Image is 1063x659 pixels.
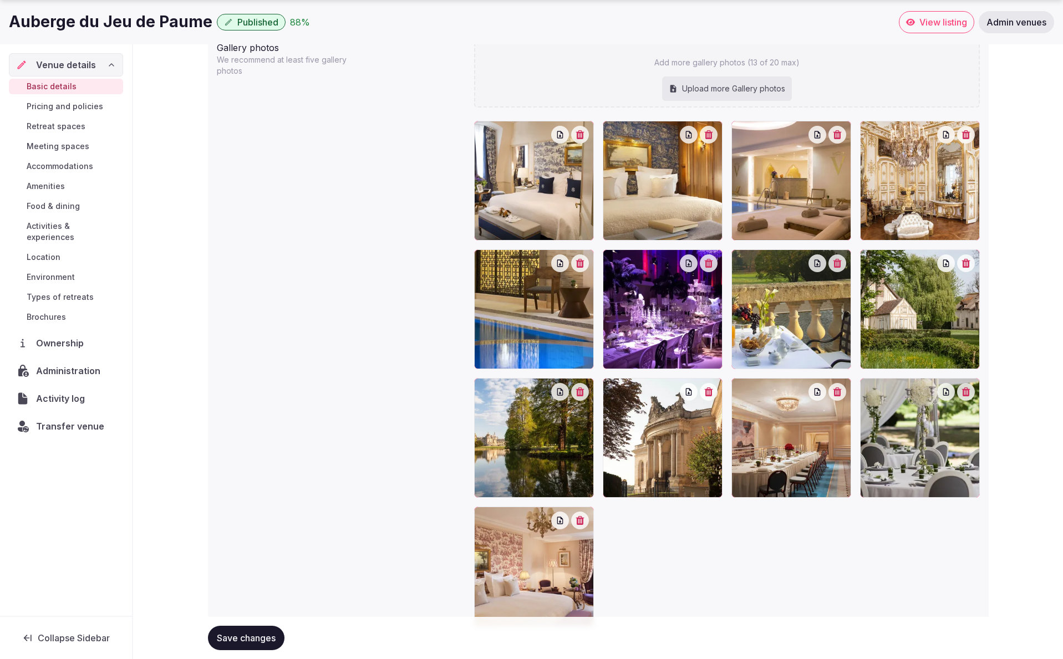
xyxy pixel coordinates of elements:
div: 4493228-1388207_0_212_2200_1201_2200_1200-1.jpg [603,249,723,369]
span: Basic details [27,81,77,92]
div: 4481753-1387924_1001_332_1199_1136_1200_1138-1.jpg [731,249,851,369]
span: Admin venues [986,17,1046,28]
span: View listing [919,17,967,28]
p: We recommend at least five gallery photos [217,54,359,76]
span: Environment [27,272,75,283]
span: Meeting spaces [27,141,89,152]
div: 1387972.jpg [860,249,980,369]
span: Activity log [36,392,89,405]
span: Published [237,17,278,28]
div: 4484186-1388136_184_0_1645_1468_1350_1204-1.jpg [731,121,851,241]
div: 4482701-1388135_0_667_2200_801_2200_800.jpg [474,249,594,369]
a: Basic details [9,79,123,94]
a: Types of retreats [9,289,123,305]
div: Upload more Gallery photos [662,76,792,101]
span: Accommodations [27,161,93,172]
div: 1387982-1.jpg [474,378,594,498]
a: Activity log [9,387,123,410]
a: Amenities [9,178,123,194]
h1: Auberge du Jeu de Paume [9,11,212,33]
p: Add more gallery photos (13 of 20 max) [654,57,800,68]
span: Activities & experiences [27,221,119,243]
a: Environment [9,269,123,285]
div: 1388173.jpg [731,378,851,498]
a: Retreat spaces [9,119,123,134]
span: Amenities [27,181,65,192]
div: 4481715-1387939_522_0_1547_1468_1200_1138.jpg [474,121,594,241]
span: Location [27,252,60,263]
div: 88 % [290,16,310,29]
div: 4481748-1387925_3_138_1199_1136_1200_1138-1.jpg [603,121,723,241]
button: 88% [290,16,310,29]
a: Brochures [9,309,123,325]
span: Food & dining [27,201,80,212]
a: Location [9,249,123,265]
a: View listing [899,11,974,33]
button: Collapse Sidebar [9,626,123,650]
a: Meeting spaces [9,139,123,154]
div: Gallery photos [217,37,465,54]
div: 1388884-1.jpg [860,121,980,241]
a: Accommodations [9,159,123,174]
button: Save changes [208,626,284,650]
span: Venue details [36,58,96,71]
div: 1387928-1.jpg [603,378,723,498]
button: Published [217,14,286,30]
div: 4481700-1387923_263_0_1547_1468_1200_1138-1.jpg [474,507,594,626]
span: Administration [36,364,105,377]
div: 4493229-1388237_0_0_2200_1467_600_400-1.jpg [860,378,980,498]
a: Activities & experiences [9,218,123,245]
button: Transfer venue [9,415,123,438]
a: Admin venues [979,11,1054,33]
span: Pricing and policies [27,101,103,112]
a: Ownership [9,331,123,355]
span: Types of retreats [27,292,94,303]
a: Administration [9,359,123,382]
a: Food & dining [9,198,123,214]
span: Brochures [27,311,66,323]
span: Transfer venue [36,420,104,433]
span: Retreat spaces [27,121,85,132]
span: Collapse Sidebar [38,632,110,643]
span: Save changes [217,632,276,643]
span: Ownership [36,336,88,350]
a: Pricing and policies [9,99,123,114]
